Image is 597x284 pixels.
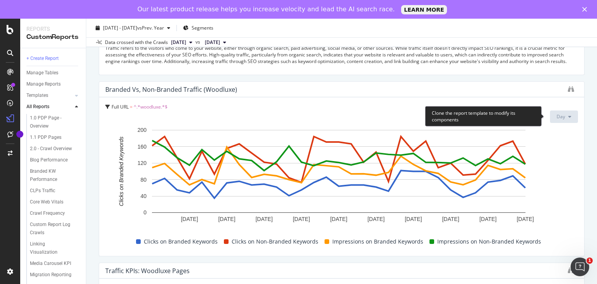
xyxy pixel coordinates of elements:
[30,259,71,268] div: Media Carousel KPI
[30,167,80,184] a: Branded KW Performance
[112,103,129,110] span: Full URL
[168,38,196,47] button: [DATE]
[30,145,72,153] div: 2.0 - Crawl Overview
[587,258,593,264] span: 1
[26,91,73,100] a: Templates
[140,193,147,199] text: 40
[401,5,447,14] a: LEARN MORE
[202,38,229,47] button: [DATE]
[432,110,535,123] div: Clone the report template to modify its components
[103,25,137,31] span: [DATE] - [DATE]
[143,209,147,216] text: 0
[138,127,147,133] text: 200
[26,54,80,63] a: + Create Report
[571,258,589,276] iframe: Intercom live chat
[99,81,585,256] div: Branded Vs, Non-Branded Traffic (Woodluxe)Full URL = ^.*woodluxe.*$Compare periodsDayA chart.Clic...
[137,25,164,31] span: vs Prev. Year
[26,69,80,77] a: Manage Tables
[332,237,423,246] span: Impressions on Branded Keywords
[30,209,80,217] a: Crawl Frequency
[550,110,578,123] button: Day
[517,216,534,222] text: [DATE]
[255,216,272,222] text: [DATE]
[218,216,235,222] text: [DATE]
[30,187,80,195] a: CLPs Traffic
[26,80,61,88] div: Manage Reports
[30,145,80,153] a: 2.0 - Crawl Overview
[30,133,80,142] a: 1.1 PDP Pages
[130,103,133,110] span: =
[26,69,58,77] div: Manage Tables
[138,143,147,149] text: 160
[479,216,496,222] text: [DATE]
[105,126,572,230] svg: A chart.
[26,80,80,88] a: Manage Reports
[30,114,80,130] a: 1.0 PDP Page - Overview
[26,33,80,42] div: CustomReports
[26,103,49,111] div: All Reports
[105,86,237,93] div: Branded Vs, Non-Branded Traffic (Woodluxe)
[180,22,216,34] button: Segments
[30,240,80,256] a: Linking Visualization
[30,198,80,206] a: Core Web Vitals
[118,137,124,206] text: Clicks on Branded Keywords
[105,267,190,275] div: Traffic KPIs: Woodluxe Pages
[330,216,347,222] text: [DATE]
[30,271,80,279] a: Migration Reporting
[134,103,168,110] span: ^.*woodluxe.*$
[138,5,395,13] div: Our latest product release helps you increase velocity and lead the AI search race.
[205,39,220,46] span: 2024 Jul. 7th
[367,216,384,222] text: [DATE]
[30,221,80,237] a: Custom Report Log Crawls
[30,114,74,130] div: 1.0 PDP Page - Overview
[557,113,565,120] span: Day
[171,39,186,46] span: 2025 Jul. 27th
[26,54,59,63] div: + Create Report
[293,216,310,222] text: [DATE]
[144,237,218,246] span: Clicks on Branded Keywords
[568,86,574,92] div: binoculars
[30,133,61,142] div: 1.1 PDP Pages
[192,25,213,31] span: Segments
[442,216,459,222] text: [DATE]
[30,156,80,164] a: Blog Performance
[105,45,578,65] p: Traffic refers to the visitors who come to your website, either through organic search, paid adve...
[30,198,63,206] div: Core Web Vitals
[16,131,23,138] div: Tooltip anchor
[582,7,590,12] div: Close
[30,221,74,237] div: Custom Report Log Crawls
[140,176,147,182] text: 80
[26,91,48,100] div: Templates
[30,240,73,256] div: Linking Visualization
[30,156,68,164] div: Blog Performance
[105,39,168,46] div: Data crossed with the Crawls
[405,216,422,222] text: [DATE]
[30,167,74,184] div: Branded KW Performance
[26,103,73,111] a: All Reports
[196,39,202,46] span: vs
[30,209,65,217] div: Crawl Frequency
[93,22,173,34] button: [DATE] - [DATE]vsPrev. Year
[26,25,80,33] div: Reports
[181,216,198,222] text: [DATE]
[568,267,574,273] div: binoculars
[30,187,55,195] div: CLPs Traffic
[30,271,72,279] div: Migration Reporting
[30,259,80,268] a: Media Carousel KPI
[232,237,318,246] span: Clicks on Non-Branded Keywords
[437,237,541,246] span: Impressions on Non-Branded Keywords
[138,160,147,166] text: 120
